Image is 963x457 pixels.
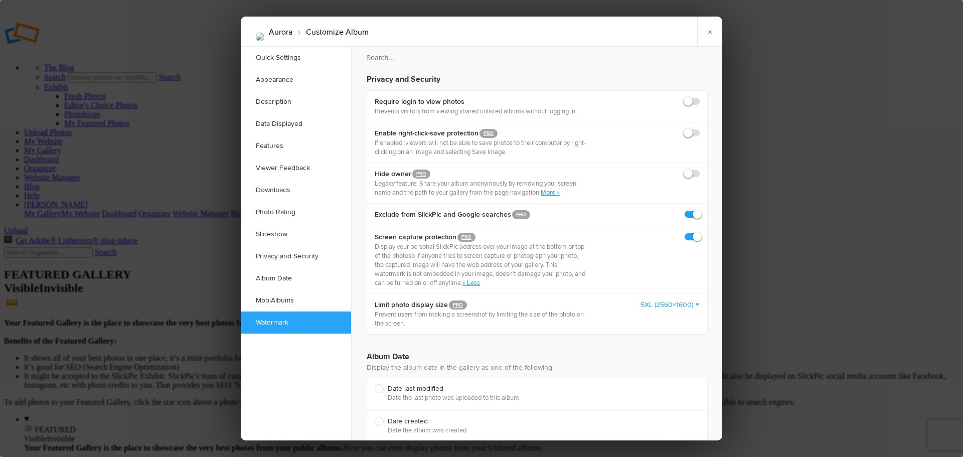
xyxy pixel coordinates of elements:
[412,170,430,179] a: PRO
[367,343,708,363] h3: Album Date
[640,300,700,310] a: 5XL (2560×1600)
[388,426,695,435] span: Date the album was created
[241,47,351,69] a: Quick Settings
[375,138,586,157] p: If enabled, viewers will not be able to save photos to their computer by right-clicking on an ima...
[241,223,351,245] a: Slideshow
[367,65,708,85] h3: Privacy and Security
[241,245,351,267] a: Privacy and Security
[351,46,724,69] input: Search...
[241,113,351,135] a: Data Displayed
[241,289,351,312] a: MobiAlbums
[375,417,695,435] span: Date created
[375,242,586,287] p: Display your personal SlickPic address over your image at the bottom or top of the photo
[375,384,695,402] span: Date last modified
[241,267,351,289] a: Album Date
[375,232,586,242] b: Screen capture protection
[256,33,264,41] img: PXL_20250702_181511102.MP.jpg
[449,300,467,310] a: PRO
[241,69,351,91] a: Appearance
[697,17,722,47] a: ×
[241,201,351,223] a: Photo Rating
[241,179,351,201] a: Downloads
[375,179,586,197] p: Legacy feature: Share your album anonymously by removing your screen name and the path to your ga...
[388,393,695,402] span: Date the last photo was uploaded to this album
[375,107,577,116] p: Prevents visitors from viewing shared unlisted albums without logging in.
[462,279,480,287] a: « Less
[367,363,708,373] p: Display the album date in the gallery as one of the following:
[541,189,560,197] a: More »
[375,128,586,138] b: Enable right-click-save protection
[375,310,586,328] p: Prevent users from making a screenshot by limiting the size of the photo on the screen.
[375,169,586,179] b: Hide owner
[375,210,530,220] b: Exclude from SlickPic and Google searches
[241,91,351,113] a: Description
[241,312,351,334] a: Watermark
[375,252,585,287] span: so if anyone tries to screen capture or photograph your photo, the captured image will have the w...
[241,135,351,157] a: Features
[457,233,475,242] a: PRO
[269,24,292,41] li: Aurora
[375,97,577,107] b: Require login to view photos
[241,157,351,179] a: Viewer Feedback
[375,300,586,310] b: Limit photo display size
[292,24,369,41] li: Customize Album
[479,129,498,138] a: PRO
[512,210,530,219] a: PRO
